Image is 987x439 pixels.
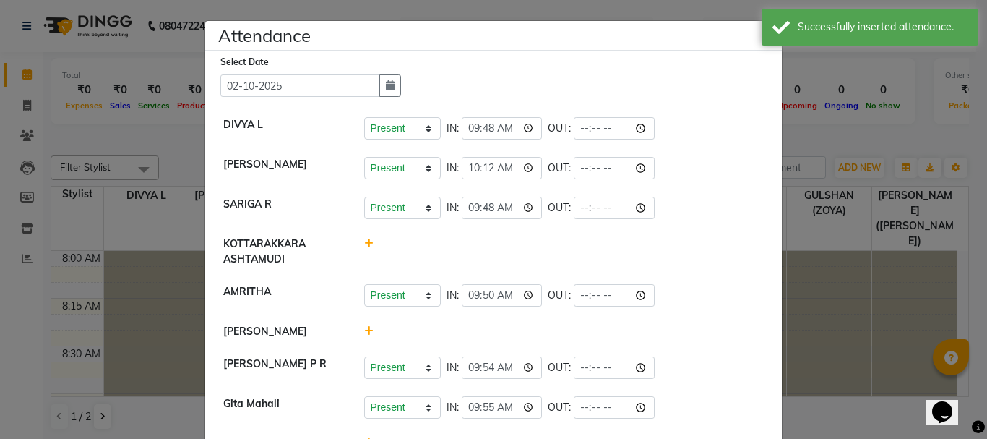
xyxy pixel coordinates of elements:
[447,360,459,375] span: IN:
[548,360,571,375] span: OUT:
[447,200,459,216] span: IN:
[220,56,269,69] label: Select Date
[447,288,459,303] span: IN:
[447,400,459,415] span: IN:
[548,161,571,176] span: OUT:
[212,157,353,179] div: [PERSON_NAME]
[212,117,353,140] div: DIVYA L
[212,197,353,219] div: SARIGA R
[548,400,571,415] span: OUT:
[548,288,571,303] span: OUT:
[212,284,353,307] div: AMRITHA
[212,236,353,267] div: KOTTARAKKARA ASHTAMUDI
[220,74,380,97] input: Select date
[798,20,967,35] div: Successfully inserted attendance.
[212,357,353,379] div: [PERSON_NAME] P R
[926,381,973,425] iframe: chat widget
[756,11,792,51] button: Close
[447,121,459,136] span: IN:
[212,396,353,419] div: Gita Mahali
[548,200,571,216] span: OUT:
[218,22,311,48] h4: Attendance
[548,121,571,136] span: OUT:
[212,324,353,339] div: [PERSON_NAME]
[447,161,459,176] span: IN:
